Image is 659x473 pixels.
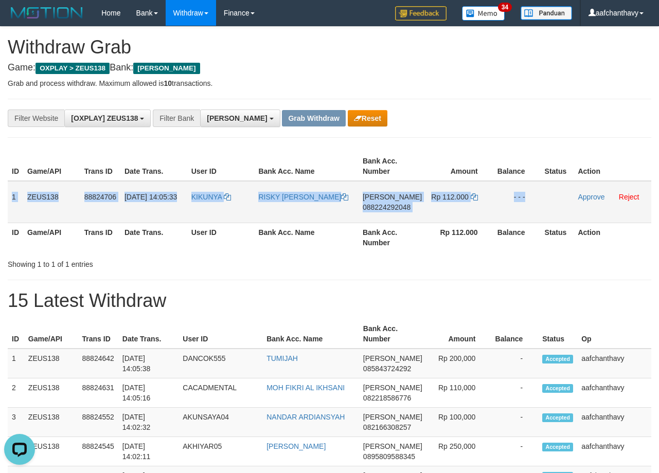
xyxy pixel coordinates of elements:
span: Copy 088224292048 to clipboard [363,203,411,211]
td: [DATE] 14:05:38 [118,349,179,378]
td: AKUNSAYA04 [179,408,262,437]
span: Accepted [542,384,573,393]
div: Showing 1 to 1 of 1 entries [8,255,267,269]
th: Bank Acc. Name [254,223,359,252]
th: Game/API [23,152,80,181]
td: [DATE] 14:05:16 [118,378,179,408]
td: aafchanthavy [577,349,651,378]
th: Op [577,319,651,349]
td: CACADMENTAL [179,378,262,408]
a: Approve [578,193,604,201]
span: [DATE] 14:05:33 [124,193,177,201]
button: [OXPLAY] ZEUS138 [64,110,151,127]
th: Status [541,152,574,181]
span: Accepted [542,355,573,363]
td: 1 [8,349,24,378]
td: 88824631 [78,378,118,408]
td: Rp 110,000 [426,378,491,408]
td: 88824642 [78,349,118,378]
th: ID [8,223,23,252]
span: Copy 085843724292 to clipboard [363,365,411,373]
span: Copy 082218586776 to clipboard [363,394,411,402]
td: 3 [8,408,24,437]
span: Rp 112.000 [431,193,468,201]
td: AKHIYAR05 [179,437,262,466]
th: Bank Acc. Number [359,223,426,252]
td: - [491,437,538,466]
button: Grab Withdraw [282,110,345,126]
th: ID [8,319,24,349]
div: Filter Bank [153,110,200,127]
td: - [491,349,538,378]
img: MOTION_logo.png [8,5,86,21]
div: Filter Website [8,110,64,127]
th: Bank Acc. Number [359,152,426,181]
td: Rp 200,000 [426,349,491,378]
a: RISKY [PERSON_NAME] [258,193,348,201]
span: Copy 0895809588345 to clipboard [363,452,415,461]
td: 88824545 [78,437,118,466]
th: Trans ID [78,319,118,349]
span: OXPLAY > ZEUS138 [35,63,110,74]
span: Copy 082166308257 to clipboard [363,423,411,431]
span: 88824706 [84,193,116,201]
th: User ID [187,152,255,181]
th: Date Trans. [118,319,179,349]
td: DANCOK555 [179,349,262,378]
td: - - - [493,181,541,223]
span: [PERSON_NAME] [363,413,422,421]
td: ZEUS138 [24,408,78,437]
span: [PERSON_NAME] [363,354,422,362]
strong: 10 [164,79,172,87]
td: 2 [8,378,24,408]
a: Copy 112000 to clipboard [471,193,478,201]
span: Accepted [542,443,573,451]
a: [PERSON_NAME] [266,442,326,450]
td: ZEUS138 [23,181,80,223]
img: Feedback.jpg [395,6,447,21]
a: TUMIJAH [266,354,298,362]
span: [PERSON_NAME] [207,114,267,122]
a: Reject [619,193,639,201]
button: [PERSON_NAME] [200,110,280,127]
h1: 15 Latest Withdraw [8,290,651,311]
th: Balance [493,223,541,252]
th: Status [538,319,577,349]
th: Bank Acc. Name [262,319,359,349]
a: NANDAR ARDIANSYAH [266,413,345,421]
th: Game/API [24,319,78,349]
th: Status [541,223,574,252]
th: Bank Acc. Name [254,152,359,181]
a: KIKUNYA [191,193,231,201]
th: Balance [491,319,538,349]
th: Action [574,152,651,181]
th: User ID [179,319,262,349]
td: 88824552 [78,408,118,437]
td: aafchanthavy [577,408,651,437]
td: Rp 100,000 [426,408,491,437]
span: 34 [498,3,512,12]
th: Bank Acc. Number [359,319,426,349]
h4: Game: Bank: [8,63,651,73]
td: - [491,378,538,408]
button: Open LiveChat chat widget [4,4,35,35]
th: Trans ID [80,152,120,181]
h1: Withdraw Grab [8,37,651,58]
td: [DATE] 14:02:32 [118,408,179,437]
th: Amount [426,152,493,181]
span: Accepted [542,413,573,422]
th: Balance [493,152,541,181]
img: Button%20Memo.svg [462,6,505,21]
th: Action [574,223,651,252]
th: User ID [187,223,255,252]
td: Rp 250,000 [426,437,491,466]
td: [DATE] 14:02:11 [118,437,179,466]
img: panduan.png [521,6,572,20]
span: [PERSON_NAME] [133,63,200,74]
td: aafchanthavy [577,437,651,466]
th: Date Trans. [120,152,187,181]
span: [PERSON_NAME] [363,193,422,201]
th: Trans ID [80,223,120,252]
th: Amount [426,319,491,349]
a: MOH FIKRI AL IKHSANI [266,384,345,392]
